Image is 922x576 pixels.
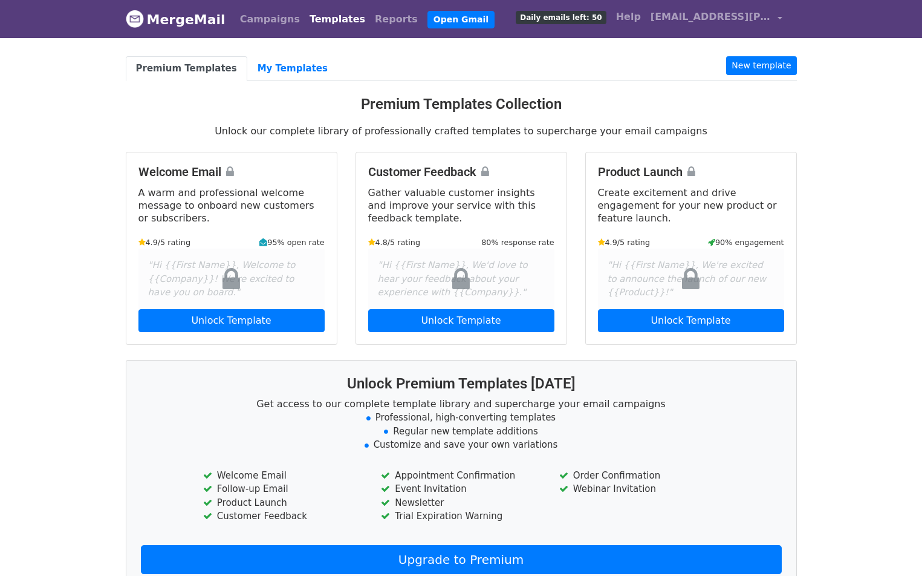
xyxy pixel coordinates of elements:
a: Upgrade to Premium [141,545,782,574]
a: Daily emails left: 50 [511,5,611,29]
a: Reports [370,7,423,31]
small: 4.9/5 rating [138,237,191,248]
a: Unlock Template [138,309,325,332]
li: Appointment Confirmation [381,469,541,483]
a: Open Gmail [427,11,495,28]
li: Customize and save your own variations [141,438,782,452]
a: Templates [305,7,370,31]
small: 4.9/5 rating [598,237,651,248]
a: New template [726,56,796,75]
a: Unlock Template [598,309,784,332]
h3: Unlock Premium Templates [DATE] [141,375,782,393]
p: Create excitement and drive engagement for your new product or feature launch. [598,186,784,224]
small: 4.8/5 rating [368,237,421,248]
a: [EMAIL_ADDRESS][PERSON_NAME][DOMAIN_NAME] [646,5,787,33]
li: Newsletter [381,496,541,510]
div: "Hi {{First Name}}, We'd love to hear your feedback about your experience with {{Company}}." [368,249,554,309]
a: Unlock Template [368,309,554,332]
div: "Hi {{First Name}}, We're excited to announce the launch of our new {{Product}}!" [598,249,784,309]
li: Professional, high-converting templates [141,411,782,425]
a: My Templates [247,56,338,81]
a: MergeMail [126,7,226,32]
li: Product Launch [203,496,363,510]
li: Webinar Invitation [559,482,719,496]
li: Trial Expiration Warning [381,509,541,523]
a: Premium Templates [126,56,247,81]
li: Customer Feedback [203,509,363,523]
li: Event Invitation [381,482,541,496]
h4: Product Launch [598,165,784,179]
p: Gather valuable customer insights and improve your service with this feedback template. [368,186,554,224]
span: Daily emails left: 50 [516,11,606,24]
small: 90% engagement [708,237,784,248]
p: Get access to our complete template library and supercharge your email campaigns [141,398,782,410]
li: Regular new template additions [141,425,782,439]
li: Follow-up Email [203,482,363,496]
h4: Customer Feedback [368,165,554,179]
a: Campaigns [235,7,305,31]
a: Help [611,5,646,29]
img: MergeMail logo [126,10,144,28]
li: Order Confirmation [559,469,719,483]
div: "Hi {{First Name}}, Welcome to {{Company}}! We're excited to have you on board." [138,249,325,309]
small: 80% response rate [481,237,554,248]
li: Welcome Email [203,469,363,483]
h3: Premium Templates Collection [126,96,797,113]
p: Unlock our complete library of professionally crafted templates to supercharge your email campaigns [126,125,797,137]
h4: Welcome Email [138,165,325,179]
small: 95% open rate [259,237,324,248]
span: [EMAIL_ADDRESS][PERSON_NAME][DOMAIN_NAME] [651,10,771,24]
p: A warm and professional welcome message to onboard new customers or subscribers. [138,186,325,224]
